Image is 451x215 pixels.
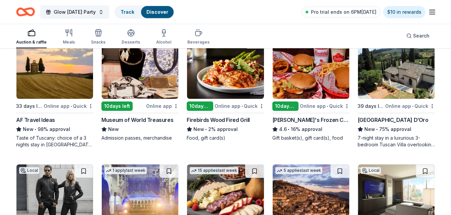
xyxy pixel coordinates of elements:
div: 16% approval [272,125,350,133]
button: Beverages [187,26,210,48]
div: Desserts [122,40,140,45]
div: 7-night stay in a luxurious 3-bedroom Tuscan Villa overlooking a vineyard and the ancient walled ... [358,135,435,148]
div: Online app Quick [300,102,350,110]
div: 1 apply last week [104,167,147,174]
div: [PERSON_NAME]'s Frozen Custard & Steakburgers [272,116,350,124]
div: 75% approval [358,125,435,133]
span: Glow [DATE] Party [54,8,96,16]
div: 15 applies last week [190,167,238,174]
span: New [364,125,375,133]
a: $10 in rewards [383,6,425,18]
span: • [376,127,378,132]
div: 10 days left [101,101,133,111]
div: 33 days left [16,102,42,110]
div: Online app Quick [215,102,264,110]
a: Image for Firebirds Wood Fired Grill3 applieslast week10days leftOnline app•QuickFirebirds Wood F... [187,35,264,141]
div: Snacks [91,40,105,45]
button: Snacks [91,26,105,48]
div: 39 days left [358,102,384,110]
div: Alcohol [156,40,171,45]
img: Image for Freddy's Frozen Custard & Steakburgers [273,35,349,99]
span: New [193,125,204,133]
div: Taste of Tuscany: choice of a 3 nights stay in [GEOGRAPHIC_DATA] or a 5 night stay in [GEOGRAPHIC... [16,135,93,148]
div: Firebirds Wood Fired Grill [187,116,250,124]
button: Auction & raffle [16,26,47,48]
button: Desserts [122,26,140,48]
a: Pro trial ends on 6PM[DATE] [302,7,380,17]
span: • [288,127,289,132]
div: 2% approval [187,125,264,133]
button: Glow [DATE] Party [40,5,109,19]
a: Discover [146,9,168,15]
a: Track [121,9,134,15]
div: Admission passes, merchandise [101,135,179,141]
button: Alcohol [156,26,171,48]
button: Search [401,29,435,43]
span: Search [413,32,430,40]
div: Local [19,167,39,174]
span: New [23,125,34,133]
div: Auction & raffle [16,40,47,45]
div: Beverages [187,40,210,45]
span: • [206,127,207,132]
a: Image for Freddy's Frozen Custard & Steakburgers7 applieslast week10days leftOnline app•Quick[PER... [272,35,350,141]
div: Online app Quick [385,102,435,110]
div: Gift basket(s), gift card(s), food [272,135,350,141]
div: Online app Quick [44,102,93,110]
a: Image for AF Travel Ideas18 applieslast week33 days leftOnline app•QuickAF Travel IdeasNew•98% ap... [16,35,93,148]
div: 10 days left [272,101,299,111]
img: Image for Firebirds Wood Fired Grill [187,35,264,99]
div: 5 applies last week [275,167,322,174]
div: 98% approval [16,125,93,133]
div: Local [361,167,381,174]
a: Home [16,4,35,20]
div: Meals [63,40,75,45]
span: • [35,127,36,132]
span: New [108,125,119,133]
span: Pro trial ends on 6PM[DATE] [311,8,376,16]
span: • [241,103,243,109]
button: Meals [63,26,75,48]
a: Image for Museum of World TreasuresLocal10days leftOnline appMuseum of World TreasuresNewAdmissio... [101,35,179,141]
div: 10 days left [187,101,213,111]
div: Online app [146,102,179,110]
div: AF Travel Ideas [16,116,55,124]
div: Food, gift card(s) [187,135,264,141]
span: • [71,103,72,109]
div: [GEOGRAPHIC_DATA] D’Oro [358,116,429,124]
span: 4.6 [279,125,287,133]
a: Image for Villa Sogni D’Oro11 applieslast week39 days leftOnline app•Quick[GEOGRAPHIC_DATA] D’Oro... [358,35,435,148]
span: • [327,103,328,109]
button: TrackDiscover [115,5,174,19]
div: Museum of World Treasures [101,116,173,124]
img: Image for Villa Sogni D’Oro [358,35,435,99]
img: Image for Museum of World Treasures [102,35,178,99]
span: • [412,103,413,109]
img: Image for AF Travel Ideas [16,35,93,99]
